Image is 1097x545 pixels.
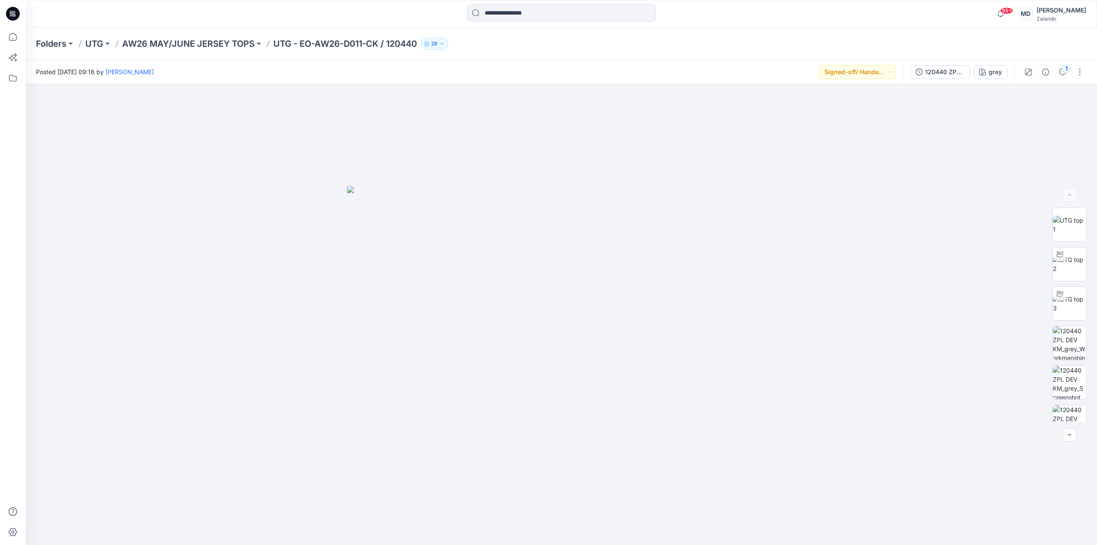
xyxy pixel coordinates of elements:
[1062,64,1071,73] div: 1
[122,38,255,50] a: AW26 MAY/JUNE JERSEY TOPS
[989,67,1002,77] div: grey
[1053,295,1086,313] img: UTG top 3
[1037,5,1086,15] div: [PERSON_NAME]
[974,65,1007,79] button: grey
[1056,65,1070,79] button: 1
[36,67,154,76] span: Posted [DATE] 09:16 by
[925,67,965,77] div: 120440 ZPL DEV KM
[85,38,103,50] a: UTG
[1018,6,1033,21] div: MD
[1053,405,1086,439] img: 120440 ZPL DEV KM_grey_Screenshot 2025-09-10 154345
[1053,366,1086,399] img: 120440 ZPL DEV KM_grey_Screenshot 2025-09-10 154151
[1053,216,1086,234] img: UTG top 1
[273,38,417,50] p: UTG - EO-AW26-D011-CK / 120440
[420,38,448,50] button: 29
[910,65,970,79] button: 120440 ZPL DEV KM
[36,38,66,50] a: Folders
[1053,326,1086,360] img: 120440 ZPL DEV KM_grey_Workmanship illustrations - 120440
[1037,15,1086,22] div: Zalando
[1039,65,1052,79] button: Details
[105,68,154,75] a: [PERSON_NAME]
[431,39,438,48] p: 29
[1000,7,1013,14] span: 99+
[1053,255,1086,273] img: UTG top 2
